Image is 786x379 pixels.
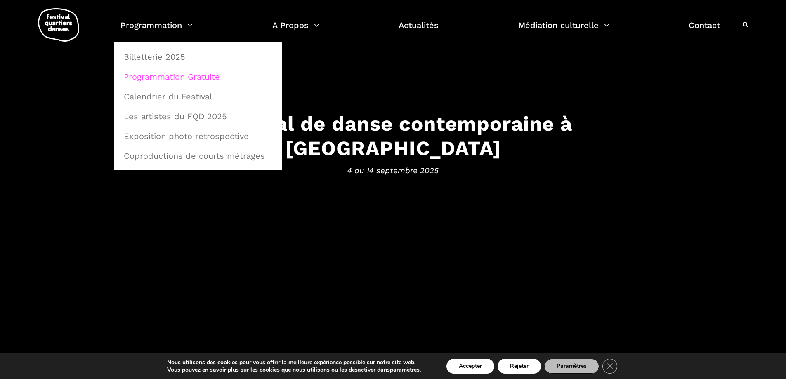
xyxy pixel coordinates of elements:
[272,18,319,42] a: A Propos
[38,8,79,42] img: logo-fqd-med
[119,47,277,66] a: Billetterie 2025
[446,359,494,374] button: Accepter
[137,112,649,160] h3: Festival de danse contemporaine à [GEOGRAPHIC_DATA]
[544,359,599,374] button: Paramètres
[119,67,277,86] a: Programmation Gratuite
[119,127,277,146] a: Exposition photo rétrospective
[689,18,720,42] a: Contact
[167,359,421,366] p: Nous utilisons des cookies pour vous offrir la meilleure expérience possible sur notre site web.
[399,18,439,42] a: Actualités
[518,18,609,42] a: Médiation culturelle
[602,359,617,374] button: Close GDPR Cookie Banner
[119,146,277,165] a: Coproductions de courts métrages
[119,87,277,106] a: Calendrier du Festival
[498,359,541,374] button: Rejeter
[137,164,649,177] span: 4 au 14 septembre 2025
[120,18,193,42] a: Programmation
[167,366,421,374] p: Vous pouvez en savoir plus sur les cookies que nous utilisons ou les désactiver dans .
[390,366,420,374] button: paramètres
[119,107,277,126] a: Les artistes du FQD 2025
